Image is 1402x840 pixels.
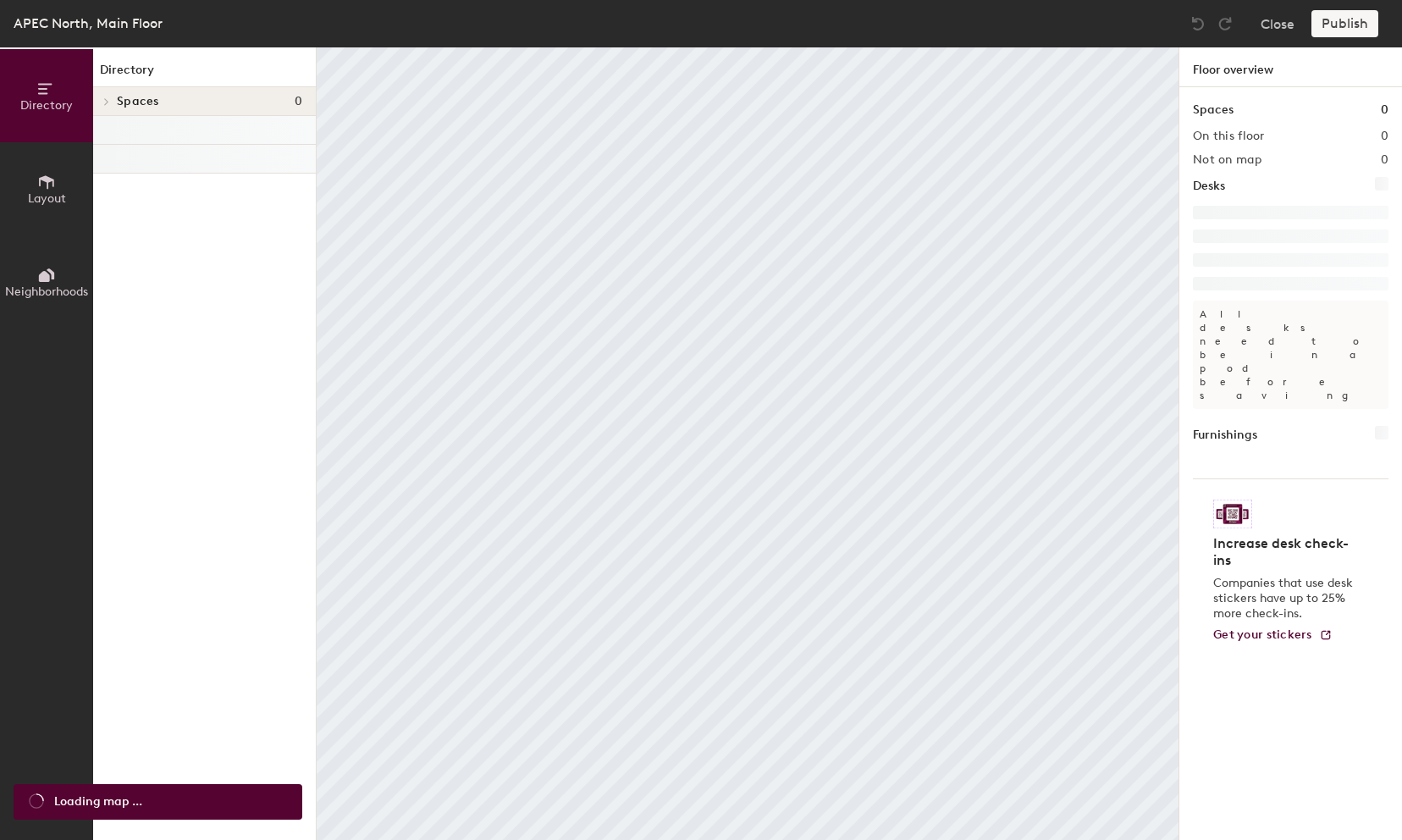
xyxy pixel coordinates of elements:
[28,191,66,206] span: Layout
[1213,500,1252,528] img: Sticker logo
[295,95,302,108] span: 0
[1193,153,1261,167] h2: Not on map
[1193,177,1225,196] h1: Desks
[1381,153,1388,167] h2: 0
[1213,576,1358,622] p: Companies that use desk stickers have up to 25% more check-ins.
[1193,426,1257,445] h1: Furnishings
[1189,15,1206,32] img: Undo
[117,95,159,108] span: Spaces
[93,61,316,87] h1: Directory
[1381,130,1388,143] h2: 0
[1193,301,1388,409] p: All desks need to be in a pod before saving
[54,793,142,811] span: Loading map ...
[1179,47,1402,87] h1: Floor overview
[1193,130,1265,143] h2: On this floor
[14,13,163,34] div: APEC North, Main Floor
[20,98,73,113] span: Directory
[317,47,1178,840] canvas: Map
[1381,101,1388,119] h1: 0
[1213,535,1358,569] h4: Increase desk check-ins
[1193,101,1234,119] h1: Spaces
[1261,10,1294,37] button: Close
[1217,15,1234,32] img: Redo
[1213,627,1312,642] span: Get your stickers
[1213,628,1333,643] a: Get your stickers
[5,285,88,299] span: Neighborhoods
